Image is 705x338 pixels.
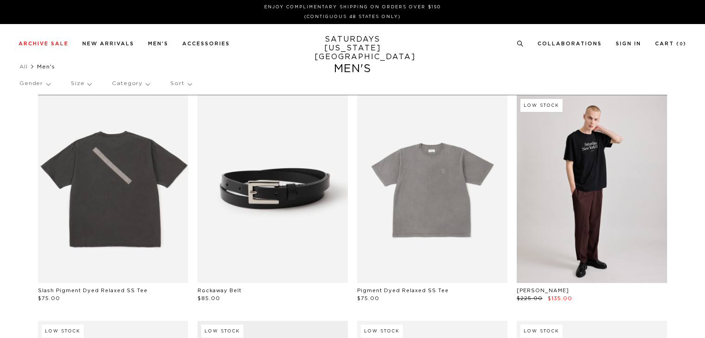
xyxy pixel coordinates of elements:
[517,296,543,301] span: $225.00
[148,41,168,46] a: Men's
[616,41,641,46] a: Sign In
[22,4,683,11] p: Enjoy Complimentary Shipping on Orders Over $150
[82,41,134,46] a: New Arrivals
[19,73,50,94] p: Gender
[182,41,230,46] a: Accessories
[538,41,602,46] a: Collaborations
[520,325,563,338] div: Low Stock
[357,288,449,293] a: Pigment Dyed Relaxed SS Tee
[517,288,569,293] a: [PERSON_NAME]
[315,35,391,61] a: SATURDAYS[US_STATE][GEOGRAPHIC_DATA]
[38,288,148,293] a: Slash Pigment Dyed Relaxed SS Tee
[19,64,28,69] a: All
[42,325,84,338] div: Low Stock
[548,296,572,301] span: $135.00
[357,296,379,301] span: $75.00
[520,99,563,112] div: Low Stock
[170,73,191,94] p: Sort
[38,296,60,301] span: $75.00
[112,73,149,94] p: Category
[71,73,91,94] p: Size
[680,42,683,46] small: 0
[37,64,55,69] span: Men's
[198,288,241,293] a: Rockaway Belt
[361,325,403,338] div: Low Stock
[201,325,243,338] div: Low Stock
[198,296,220,301] span: $85.00
[22,13,683,20] p: (Contiguous 48 States Only)
[19,41,68,46] a: Archive Sale
[655,41,686,46] a: Cart (0)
